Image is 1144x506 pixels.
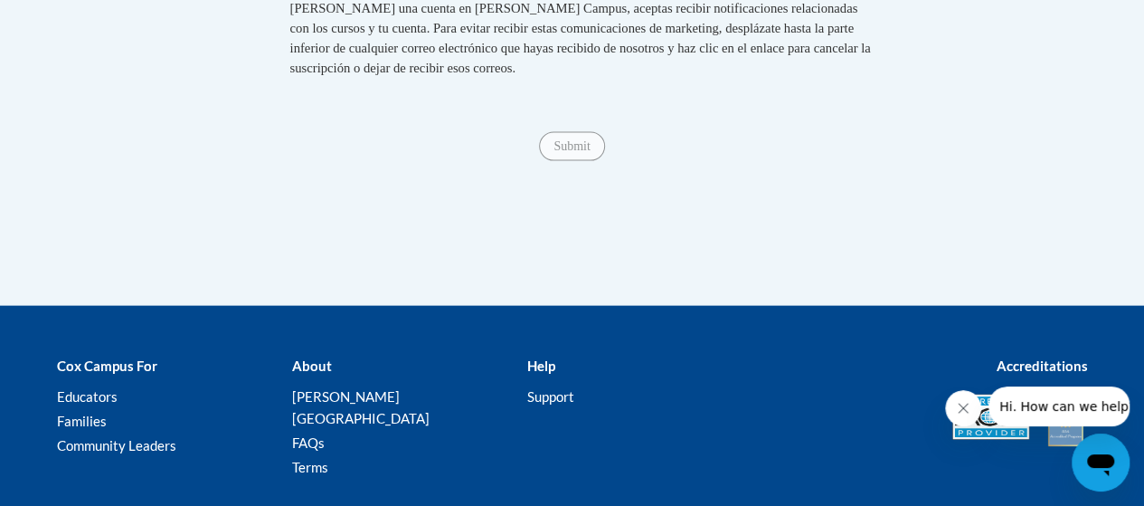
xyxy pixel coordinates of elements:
a: Families [57,413,107,429]
b: Help [526,358,554,374]
iframe: Close message [945,390,981,426]
a: Educators [57,388,118,405]
a: FAQs [291,434,324,451]
b: Accreditations [997,358,1088,374]
input: Submit [539,132,604,161]
a: [PERSON_NAME][GEOGRAPHIC_DATA] [291,388,429,426]
a: Community Leaders [57,437,176,453]
a: Terms [291,459,327,475]
a: Support [526,388,573,405]
span: Hi. How can we help? [11,13,147,27]
b: About [291,358,331,374]
iframe: Message from company [988,387,1130,426]
iframe: Button to launch messaging window [1072,434,1130,492]
b: Cox Campus For [57,358,157,374]
img: IDA® Accredited [1043,386,1088,449]
span: [PERSON_NAME] una cuenta en [PERSON_NAME] Campus, aceptas recibir notificaciones relacionadas con... [290,1,871,75]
